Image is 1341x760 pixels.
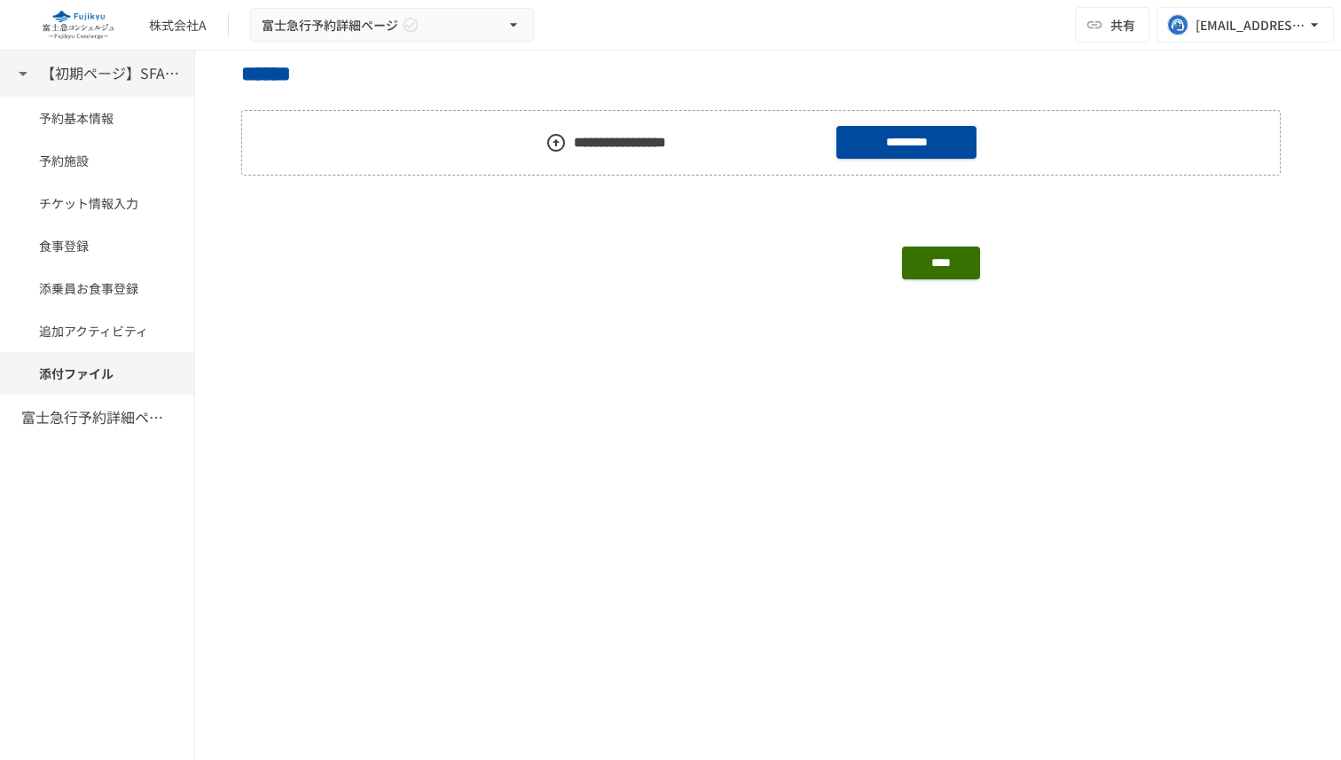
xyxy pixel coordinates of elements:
button: [EMAIL_ADDRESS][DOMAIN_NAME] [1157,7,1334,43]
span: 予約施設 [39,151,155,170]
div: [EMAIL_ADDRESS][DOMAIN_NAME] [1196,14,1306,36]
span: 追加アクティビティ [39,321,155,341]
span: 予約基本情報 [39,108,155,128]
h6: 富士急行予約詳細ページ [21,406,163,429]
span: 食事登録 [39,236,155,255]
div: 株式会社A [149,16,207,35]
span: チケット情報入力 [39,193,155,213]
h6: 【初期ページ】SFAの会社同期 [41,62,183,85]
span: 富士急行予約詳細ページ [262,14,398,36]
span: 共有 [1110,15,1135,35]
button: 富士急行予約詳細ページ [250,8,534,43]
button: 共有 [1075,7,1149,43]
img: eQeGXtYPV2fEKIA3pizDiVdzO5gJTl2ahLbsPaD2E4R [21,11,135,39]
span: 添乗員お食事登録 [39,278,155,298]
span: 添付ファイル [39,364,155,383]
